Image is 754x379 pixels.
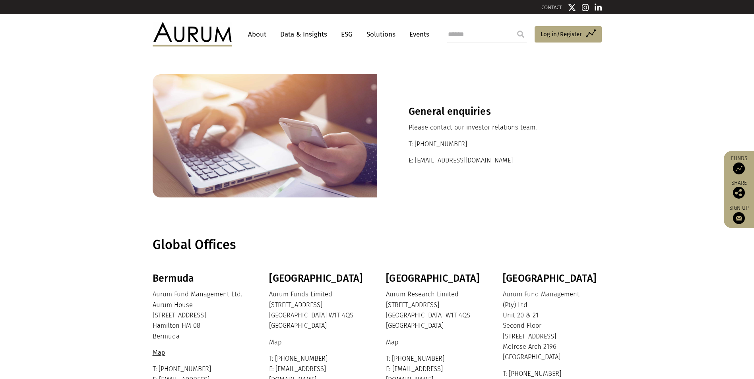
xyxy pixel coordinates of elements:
p: E: [EMAIL_ADDRESS][DOMAIN_NAME] [409,155,570,166]
a: Data & Insights [276,27,331,42]
img: Aurum [153,22,232,46]
h3: Bermuda [153,273,250,284]
a: About [244,27,270,42]
a: Funds [728,155,750,174]
h3: [GEOGRAPHIC_DATA] [269,273,366,284]
a: ESG [337,27,357,42]
h1: Global Offices [153,237,600,253]
img: Sign up to our newsletter [733,212,745,224]
h3: General enquiries [409,106,570,118]
input: Submit [513,26,529,42]
a: Solutions [362,27,399,42]
img: Share this post [733,187,745,199]
a: CONTACT [541,4,562,10]
p: Aurum Research Limited [STREET_ADDRESS] [GEOGRAPHIC_DATA] W1T 4QS [GEOGRAPHIC_DATA] [386,289,483,331]
p: Please contact our investor relations team. [409,122,570,133]
a: Events [405,27,429,42]
p: Aurum Fund Management (Pty) Ltd Unit 20 & 21 Second Floor [STREET_ADDRESS] Melrose Arch 2196 [GEO... [503,289,600,363]
img: Instagram icon [582,4,589,12]
p: Aurum Fund Management Ltd. Aurum House [STREET_ADDRESS] Hamilton HM 08 Bermuda [153,289,250,342]
div: Share [728,180,750,199]
img: Linkedin icon [595,4,602,12]
a: Sign up [728,205,750,224]
h3: [GEOGRAPHIC_DATA] [503,273,600,284]
h3: [GEOGRAPHIC_DATA] [386,273,483,284]
img: Access Funds [733,162,745,174]
span: Log in/Register [541,29,582,39]
a: Map [153,349,167,356]
a: Map [269,338,284,346]
p: Aurum Funds Limited [STREET_ADDRESS] [GEOGRAPHIC_DATA] W1T 4QS [GEOGRAPHIC_DATA] [269,289,366,331]
p: T: [PHONE_NUMBER] [409,139,570,149]
img: Twitter icon [568,4,576,12]
a: Log in/Register [535,26,602,43]
a: Map [386,338,401,346]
